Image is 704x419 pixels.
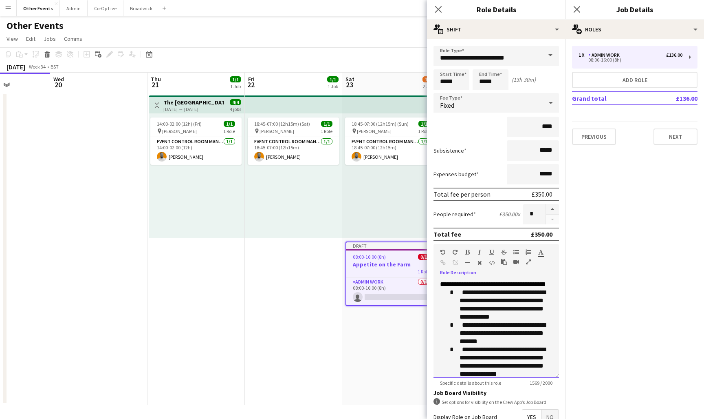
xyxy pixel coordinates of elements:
[501,259,507,265] button: Paste as plain text
[649,92,697,105] td: £136.00
[17,0,60,16] button: Other Events
[433,171,479,178] label: Expenses budget
[532,190,552,198] div: £350.00
[150,80,161,89] span: 21
[433,398,559,406] div: Set options for visibility on the Crew App’s Job Board
[327,76,339,82] span: 1/1
[163,99,224,106] h3: The [GEOGRAPHIC_DATA]
[464,259,470,266] button: Horizontal Line
[345,117,436,165] app-job-card: 18:45-07:00 (12h15m) (Sun)1/1 [PERSON_NAME]1 RoleEvent Control Room Manager1/118:45-07:00 (12h15m...
[328,83,338,89] div: 1 Job
[7,35,18,42] span: View
[546,204,559,215] button: Increase
[23,33,39,44] a: Edit
[40,33,59,44] a: Jobs
[224,121,235,127] span: 1/1
[572,92,649,105] td: Grand total
[352,121,409,127] span: 18:45-07:00 (12h15m) (Sun)
[260,128,294,134] span: [PERSON_NAME]
[52,80,64,89] span: 20
[526,259,531,265] button: Fullscreen
[248,137,339,165] app-card-role: Event Control Room Manager1/118:45-07:00 (12h15m)[PERSON_NAME]
[248,75,255,83] span: Fri
[321,121,332,127] span: 1/1
[433,190,491,198] div: Total fee per person
[345,75,354,83] span: Sat
[572,129,616,145] button: Previous
[418,128,430,134] span: 1 Role
[247,80,255,89] span: 22
[254,121,310,127] span: 18:45-07:00 (12h15m) (Sat)
[531,230,552,238] div: £350.00
[7,20,64,32] h1: Other Events
[427,20,565,39] div: Shift
[440,101,454,109] span: Fixed
[433,380,508,386] span: Specific details about this role
[346,242,436,249] div: Draft
[344,80,354,89] span: 23
[501,249,507,255] button: Strikethrough
[151,75,161,83] span: Thu
[230,76,241,82] span: 1/1
[345,137,436,165] app-card-role: Event Control Room Manager1/118:45-07:00 (12h15m)[PERSON_NAME]
[418,121,430,127] span: 1/1
[3,33,21,44] a: View
[64,35,82,42] span: Comms
[51,64,59,70] div: BST
[538,249,543,255] button: Text Color
[346,261,436,268] h3: Appetite on the Farm
[150,117,242,165] app-job-card: 14:00-02:00 (12h) (Fri)1/1 [PERSON_NAME]1 RoleEvent Control Room Manager1/114:00-02:00 (12h)[PERS...
[526,249,531,255] button: Ordered List
[230,105,241,112] div: 4 jobs
[477,249,482,255] button: Italic
[423,83,436,89] div: 2 Jobs
[60,0,88,16] button: Admin
[565,4,704,15] h3: Job Details
[565,20,704,39] div: Roles
[346,277,436,305] app-card-role: Admin Work0/108:00-16:00 (8h)
[489,249,495,255] button: Underline
[588,52,623,58] div: Admin Work
[357,128,392,134] span: [PERSON_NAME]
[61,33,86,44] a: Comms
[7,63,25,71] div: [DATE]
[452,249,458,255] button: Redo
[248,117,339,165] div: 18:45-07:00 (12h15m) (Sat)1/1 [PERSON_NAME]1 RoleEvent Control Room Manager1/118:45-07:00 (12h15m...
[433,230,461,238] div: Total fee
[353,254,386,260] span: 08:00-16:00 (8h)
[157,121,202,127] span: 14:00-02:00 (12h) (Fri)
[572,72,697,88] button: Add role
[513,249,519,255] button: Unordered List
[44,35,56,42] span: Jobs
[523,380,559,386] span: 1569 / 2000
[440,249,446,255] button: Undo
[418,268,429,275] span: 1 Role
[27,64,47,70] span: Week 34
[223,128,235,134] span: 1 Role
[230,83,241,89] div: 1 Job
[579,52,588,58] div: 1 x
[653,129,697,145] button: Next
[418,254,429,260] span: 0/1
[150,137,242,165] app-card-role: Event Control Room Manager1/114:00-02:00 (12h)[PERSON_NAME]
[321,128,332,134] span: 1 Role
[433,147,466,154] label: Subsistence
[163,106,224,112] div: [DATE] → [DATE]
[499,211,520,218] div: £350.00 x
[88,0,123,16] button: Co-Op Live
[162,128,197,134] span: [PERSON_NAME]
[345,242,437,306] app-job-card: Draft08:00-16:00 (8h)0/1Appetite on the Farm1 RoleAdmin Work0/108:00-16:00 (8h)
[433,389,559,397] h3: Job Board Visibility
[123,0,159,16] button: Broadwick
[53,75,64,83] span: Wed
[230,99,241,105] span: 4/4
[433,211,476,218] label: People required
[477,259,482,266] button: Clear Formatting
[427,4,565,15] h3: Role Details
[26,35,35,42] span: Edit
[489,259,495,266] button: HTML Code
[422,76,434,82] span: 1/2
